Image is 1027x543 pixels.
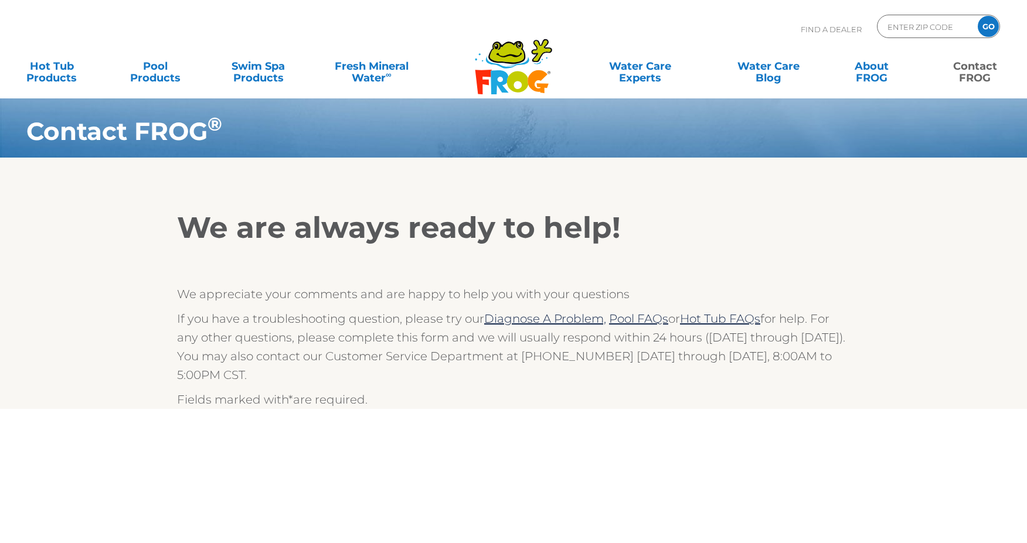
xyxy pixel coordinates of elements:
[115,54,195,78] a: PoolProducts
[177,390,850,409] p: Fields marked with are required.
[177,285,850,303] p: We appreciate your comments and are happy to help you with your questions
[978,16,999,37] input: GO
[177,210,850,245] h2: We are always ready to help!
[12,54,92,78] a: Hot TubProducts
[218,54,298,78] a: Swim SpaProducts
[484,312,606,326] a: Diagnose A Problem,
[729,54,809,78] a: Water CareBlog
[386,70,392,79] sup: ∞
[609,312,668,326] a: Pool FAQs
[208,113,222,135] sup: ®
[801,15,862,44] p: Find A Dealer
[935,54,1015,78] a: ContactFROG
[680,312,760,326] a: Hot Tub FAQs
[321,54,421,78] a: Fresh MineralWater∞
[575,54,706,78] a: Water CareExperts
[832,54,912,78] a: AboutFROG
[177,309,850,384] p: If you have a troubleshooting question, please try our or for help. For any other questions, plea...
[26,117,917,145] h1: Contact FROG
[468,23,559,95] img: Frog Products Logo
